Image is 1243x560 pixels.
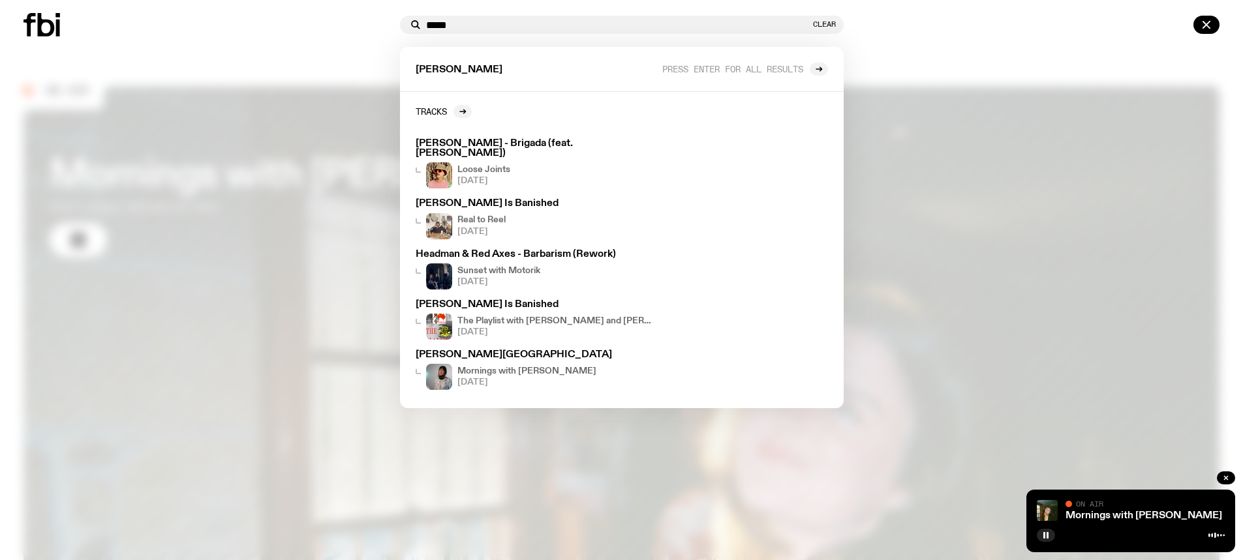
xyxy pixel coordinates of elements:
h4: The Playlist with [PERSON_NAME] and [PERSON_NAME] [457,317,656,325]
h3: [PERSON_NAME][GEOGRAPHIC_DATA] [416,350,656,360]
h4: Real to Reel [457,216,506,224]
span: [DATE] [457,328,656,336]
img: Freya smiles coyly as she poses for the image. [1037,500,1058,521]
h3: [PERSON_NAME] Is Banished [416,199,656,209]
h4: Sunset with Motorik [457,267,540,275]
span: [DATE] [457,378,596,387]
span: [DATE] [457,177,510,185]
img: Jasper Craig Adams holds a vintage camera to his eye, obscuring his face. He is wearing a grey ju... [426,213,452,239]
a: [PERSON_NAME] - Brigada (feat. [PERSON_NAME])Tyson stands in front of a paperbark tree wearing or... [410,134,661,194]
a: Tracks [416,105,472,118]
span: On Air [1076,499,1103,508]
span: [DATE] [457,278,540,286]
a: Press enter for all results [662,63,828,76]
a: [PERSON_NAME] Is BanishedThe Playlist with [PERSON_NAME] and [PERSON_NAME][DATE] [410,295,661,345]
h3: Headman & Red Axes - Barbarism (Rework) [416,250,656,259]
h4: Loose Joints [457,166,510,174]
button: Clear [813,21,836,28]
a: Mornings with [PERSON_NAME] [1066,510,1222,521]
img: Tyson stands in front of a paperbark tree wearing orange sunglasses, a suede bucket hat and a pin... [426,162,452,188]
span: [DATE] [457,228,506,236]
img: Kana Frazer is smiling at the camera with her head tilted slightly to her left. She wears big bla... [426,364,452,390]
a: [PERSON_NAME][GEOGRAPHIC_DATA]Kana Frazer is smiling at the camera with her head tilted slightly ... [410,345,661,395]
h3: [PERSON_NAME] Is Banished [416,300,656,310]
a: [PERSON_NAME] Is BanishedJasper Craig Adams holds a vintage camera to his eye, obscuring his face... [410,194,661,244]
span: Press enter for all results [662,64,803,74]
h4: Mornings with [PERSON_NAME] [457,367,596,376]
h3: [PERSON_NAME] - Brigada (feat. [PERSON_NAME]) [416,139,656,158]
h2: Tracks [416,106,447,116]
span: [PERSON_NAME] [416,65,502,75]
a: Headman & Red Axes - Barbarism (Rework)Sunset with Motorik[DATE] [410,244,661,295]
